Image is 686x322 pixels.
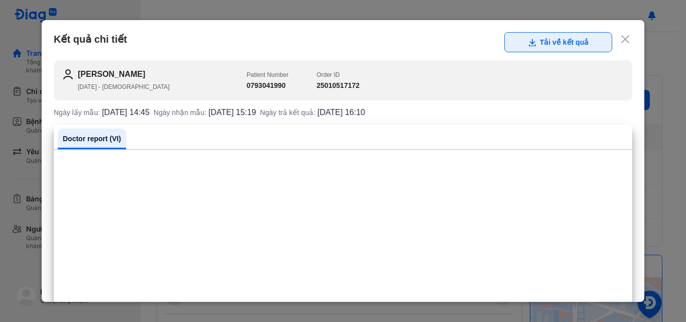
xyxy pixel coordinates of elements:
button: Tải về kết quả [504,32,612,52]
span: [DATE] 16:10 [317,109,365,117]
span: [DATE] - [DEMOGRAPHIC_DATA] [78,83,170,90]
span: Order ID [316,71,339,78]
div: Ngày nhận mẫu: [154,109,256,117]
div: Kết quả chi tiết [54,32,632,52]
h3: 0793041990 [247,80,288,91]
a: Doctor report (VI) [58,129,126,149]
h3: 25010517172 [316,80,360,91]
span: [DATE] 14:45 [102,109,150,117]
div: Ngày trả kết quả: [260,109,365,117]
h2: [PERSON_NAME] [78,68,247,80]
div: Ngày lấy mẫu: [54,109,150,117]
span: Patient Number [247,71,288,78]
span: [DATE] 15:19 [208,109,256,117]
